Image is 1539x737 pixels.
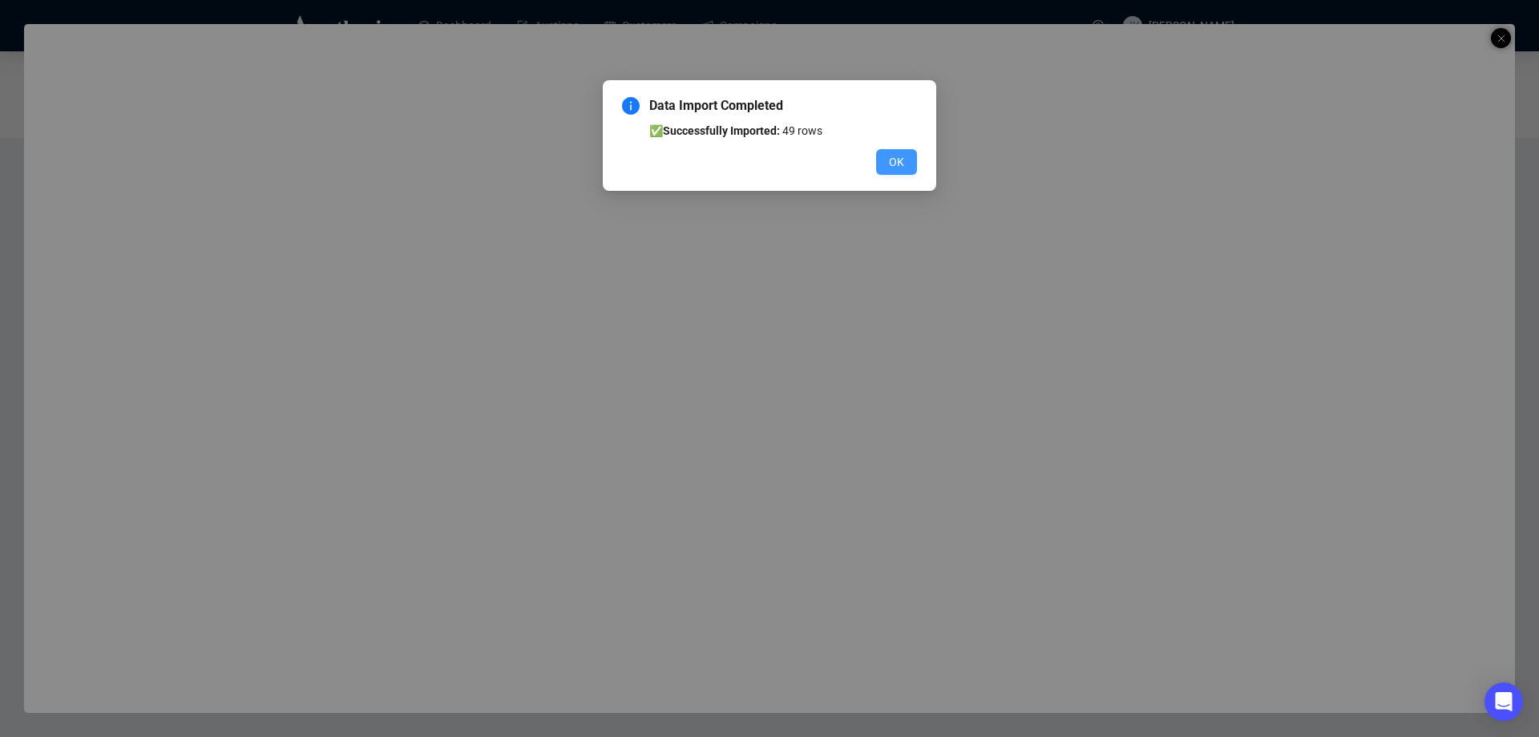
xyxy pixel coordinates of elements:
[889,153,904,171] span: OK
[876,149,917,175] button: OK
[649,122,917,140] li: ✅ 49 rows
[649,96,917,115] span: Data Import Completed
[1484,682,1523,721] div: Open Intercom Messenger
[622,97,640,115] span: info-circle
[663,124,780,137] b: Successfully Imported:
